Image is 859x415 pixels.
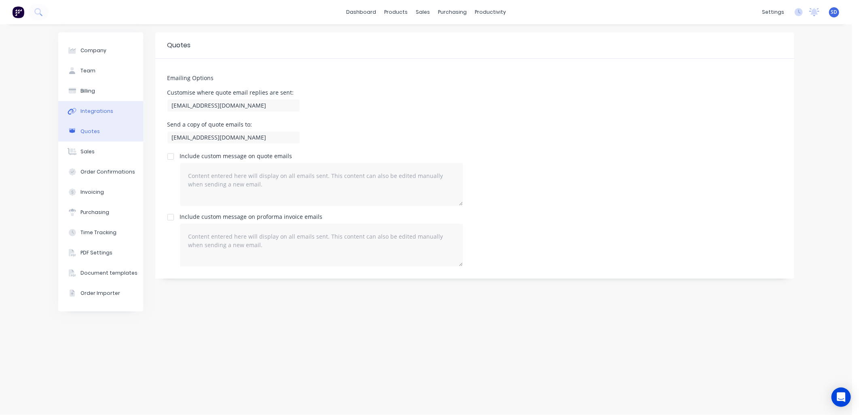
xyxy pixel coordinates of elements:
[80,148,95,155] div: Sales
[58,101,143,121] button: Integrations
[167,90,300,95] div: Customise where quote email replies are sent:
[471,6,510,18] div: productivity
[58,243,143,263] button: PDF Settings
[58,81,143,101] button: Billing
[167,40,191,50] div: Quotes
[180,153,312,159] div: Include custom message on quote emails
[80,188,104,196] div: Invoicing
[58,162,143,182] button: Order Confirmations
[380,6,412,18] div: products
[167,122,300,127] div: Send a copy of quote emails to:
[434,6,471,18] div: purchasing
[80,108,113,115] div: Integrations
[58,121,143,142] button: Quotes
[80,67,95,74] div: Team
[80,47,106,54] div: Company
[58,40,143,61] button: Company
[80,209,109,216] div: Purchasing
[412,6,434,18] div: sales
[758,6,788,18] div: settings
[80,128,100,135] div: Quotes
[80,290,120,297] div: Order Importer
[831,8,838,16] span: SD
[80,87,95,95] div: Billing
[58,202,143,222] button: Purchasing
[167,75,782,82] h5: Emailing Options
[58,142,143,162] button: Sales
[80,249,112,256] div: PDF Settings
[58,283,143,303] button: Order Importer
[58,263,143,283] button: Document templates
[80,168,135,176] div: Order Confirmations
[58,222,143,243] button: Time Tracking
[831,387,851,407] div: Open Intercom Messenger
[12,6,24,18] img: Factory
[58,61,143,81] button: Team
[80,269,138,277] div: Document templates
[80,229,116,236] div: Time Tracking
[58,182,143,202] button: Invoicing
[180,214,323,220] div: Include custom message on proforma invoice emails
[342,6,380,18] a: dashboard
